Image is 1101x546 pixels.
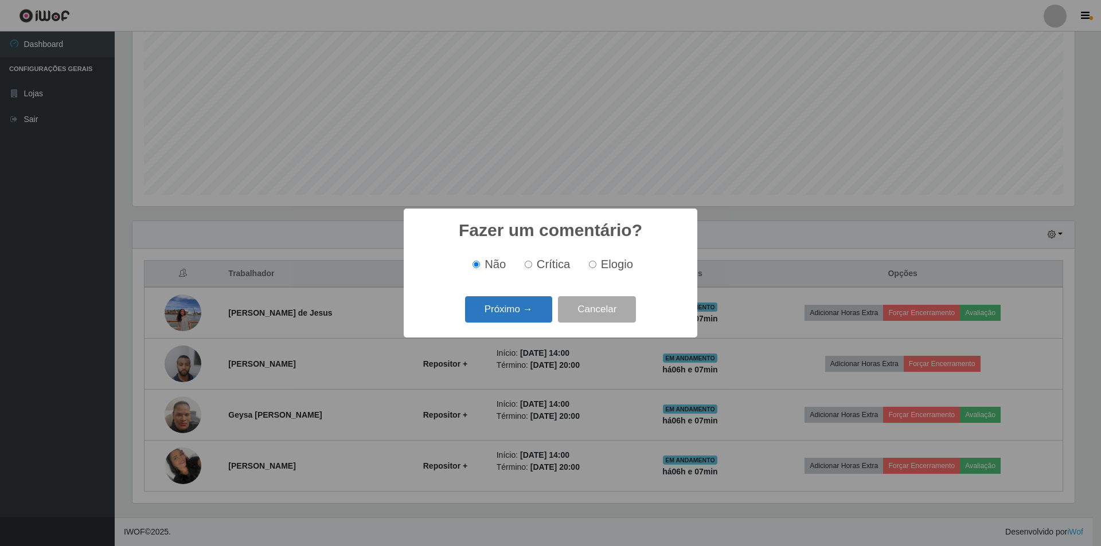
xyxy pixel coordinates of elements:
input: Não [473,261,480,268]
button: Próximo → [465,296,552,323]
h2: Fazer um comentário? [459,220,642,241]
button: Cancelar [558,296,636,323]
span: Não [485,258,506,270]
input: Crítica [525,261,532,268]
span: Elogio [601,258,633,270]
span: Crítica [537,258,571,270]
input: Elogio [589,261,596,268]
